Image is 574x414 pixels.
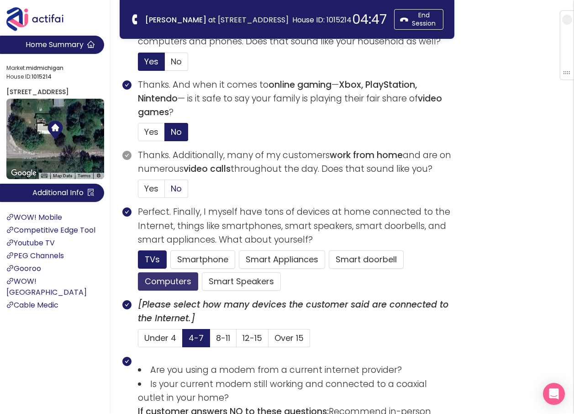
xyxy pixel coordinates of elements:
[170,250,235,269] button: Smartphone
[138,79,417,105] b: Xbox, PlayStation, Nintendo
[6,73,101,81] span: House ID:
[6,276,87,297] a: WOW! [GEOGRAPHIC_DATA]
[144,332,176,344] span: Under 4
[138,363,454,377] li: Are you using a modem from a current internet provider?
[208,15,289,25] span: at [STREET_ADDRESS]
[144,126,158,138] span: Yes
[138,149,454,176] p: Thanks. Additionally, many of my customers and are on numerous throughout the day. Does that soun...
[138,377,454,405] li: Is your current modem still working and connected to a coaxial outlet in your home?
[6,212,62,223] a: WOW! Mobile
[216,332,230,344] span: 8-11
[543,383,565,405] div: Open Intercom Messenger
[6,87,69,96] strong: [STREET_ADDRESS]
[138,250,167,269] button: TVs
[138,272,198,291] button: Computers
[6,7,72,31] img: Actifai Logo
[131,15,140,24] span: phone
[9,167,39,179] img: Google
[144,183,158,194] span: Yes
[171,183,182,194] span: No
[171,126,182,138] span: No
[122,300,132,309] span: check-circle
[96,173,101,178] a: Report errors in the road map or imagery to Google
[6,263,41,274] a: Gooroo
[6,250,64,261] a: PEG Channels
[6,252,14,259] span: link
[6,64,101,73] span: Market:
[122,151,132,160] span: check-circle
[292,15,352,25] span: House ID: 1015214
[138,205,454,247] p: Perfect. Finally, I myself have tons of devices at home connected to the Internet, things like sm...
[6,226,14,234] span: link
[329,250,404,269] button: Smart doorbell
[138,92,442,118] b: video games
[53,173,72,179] button: Map Data
[6,239,14,246] span: link
[122,80,132,90] span: check-circle
[138,298,448,324] b: [Please select how many devices the customer said are connected to the Internet.]
[9,167,39,179] a: Open this area in Google Maps (opens a new window)
[269,79,332,91] b: online gaming
[352,13,387,26] div: 04:47
[6,213,14,221] span: link
[242,332,262,344] span: 12-15
[138,78,454,120] p: Thanks. And when it comes to — — is it safe to say your family is playing their fair share of ?
[122,357,132,366] span: check-circle
[26,64,63,72] strong: midmichigan
[32,73,52,80] strong: 1015214
[274,332,304,344] span: Over 15
[145,15,206,25] strong: [PERSON_NAME]
[184,163,231,175] b: video calls
[239,250,325,269] button: Smart Appliances
[6,301,14,308] span: link
[6,238,55,248] a: Youtube TV
[171,56,182,67] span: No
[78,173,90,178] a: Terms (opens in new tab)
[144,56,158,67] span: Yes
[6,225,95,235] a: Competitive Edge Tool
[6,300,58,310] a: Cable Medic
[6,277,14,285] span: link
[122,207,132,217] span: check-circle
[330,149,403,161] b: work from home
[202,272,281,291] button: Smart Speakers
[189,332,204,344] span: 4-7
[6,265,14,272] span: link
[41,173,47,179] button: Keyboard shortcuts
[394,9,443,30] button: End Session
